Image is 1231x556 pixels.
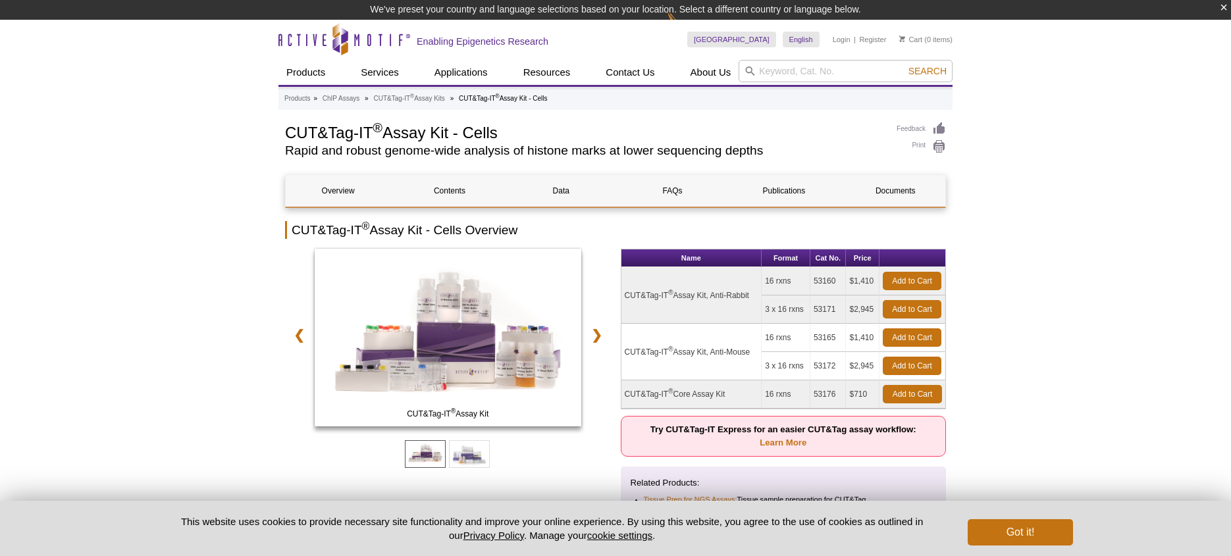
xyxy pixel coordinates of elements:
a: Learn More [760,438,806,447]
td: 53165 [810,324,847,352]
a: Add to Cart [883,272,941,290]
a: Documents [843,175,948,207]
a: About Us [683,60,739,85]
a: Register [859,35,886,44]
li: (0 items) [899,32,953,47]
a: ❮ [285,320,313,350]
td: $1,410 [846,324,879,352]
a: Services [353,60,407,85]
sup: ® [451,407,456,415]
td: 53160 [810,267,847,295]
a: Resources [515,60,579,85]
a: Contact Us [598,60,662,85]
th: Name [621,249,762,267]
td: CUT&Tag-IT Assay Kit, Anti-Rabbit [621,267,762,324]
td: $2,945 [846,352,879,380]
td: $710 [846,380,879,409]
a: Products [284,93,310,105]
td: 16 rxns [762,380,810,409]
sup: ® [410,93,414,99]
li: CUT&Tag-IT Assay Kit - Cells [459,95,548,102]
th: Format [762,249,810,267]
li: » [450,95,454,102]
a: Print [897,139,946,154]
li: | [854,32,856,47]
sup: ® [373,120,382,135]
a: English [783,32,820,47]
a: FAQs [620,175,725,207]
img: Change Here [667,10,702,41]
th: Cat No. [810,249,847,267]
td: 16 rxns [762,324,810,352]
h2: Enabling Epigenetics Research [417,36,548,47]
a: Data [509,175,614,207]
th: Price [846,249,879,267]
td: 16 rxns [762,267,810,295]
a: CUT&Tag-IT®Assay Kits [373,93,444,105]
a: Add to Cart [883,357,941,375]
td: 53176 [810,380,847,409]
strong: Try CUT&Tag-IT Express for an easier CUT&Tag assay workflow: [650,424,916,447]
sup: ® [362,220,370,232]
td: $1,410 [846,267,879,295]
a: Products [278,60,333,85]
a: ❯ [583,320,611,350]
a: Publications [731,175,836,207]
button: Search [904,65,951,77]
p: This website uses cookies to provide necessary site functionality and improve your online experie... [158,515,946,542]
a: Add to Cart [883,328,941,347]
td: $2,945 [846,295,879,324]
td: CUT&Tag-IT Core Assay Kit [621,380,762,409]
input: Keyword, Cat. No. [739,60,953,82]
h2: CUT&Tag-IT Assay Kit - Cells Overview [285,221,946,239]
h2: Rapid and robust genome-wide analysis of histone marks at lower sequencing depths [285,145,883,157]
a: Add to Cart [883,385,942,403]
a: Cart [899,35,922,44]
td: 53171 [810,295,847,324]
a: Login [833,35,851,44]
a: Add to Cart [883,300,941,318]
img: Your Cart [899,36,905,42]
sup: ® [668,289,673,296]
sup: ® [668,345,673,353]
a: CUT&Tag-IT Assay Kit [315,249,581,430]
a: Overview [286,175,390,207]
td: CUT&Tag-IT Assay Kit, Anti-Mouse [621,324,762,380]
a: ChIP Assays [323,93,360,105]
td: 53172 [810,352,847,380]
sup: ® [668,388,673,395]
sup: ® [496,93,500,99]
a: Feedback [897,122,946,136]
span: CUT&Tag-IT Assay Kit [317,407,578,420]
a: Privacy Policy [463,530,524,541]
a: Applications [427,60,496,85]
li: Tissue sample preparation for CUT&Tag [644,493,926,506]
span: Search [908,66,947,76]
button: cookie settings [587,530,652,541]
p: Related Products: [631,476,937,490]
td: 3 x 16 rxns [762,352,810,380]
img: CUT&Tag-IT Assay Kit [315,249,581,426]
a: [GEOGRAPHIC_DATA] [687,32,776,47]
td: 3 x 16 rxns [762,295,810,324]
li: » [313,95,317,102]
h1: CUT&Tag-IT Assay Kit - Cells [285,122,883,141]
a: Contents [397,175,502,207]
button: Got it! [968,519,1073,545]
li: » [365,95,369,102]
a: Tissue Prep for NGS Assays: [644,493,737,506]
